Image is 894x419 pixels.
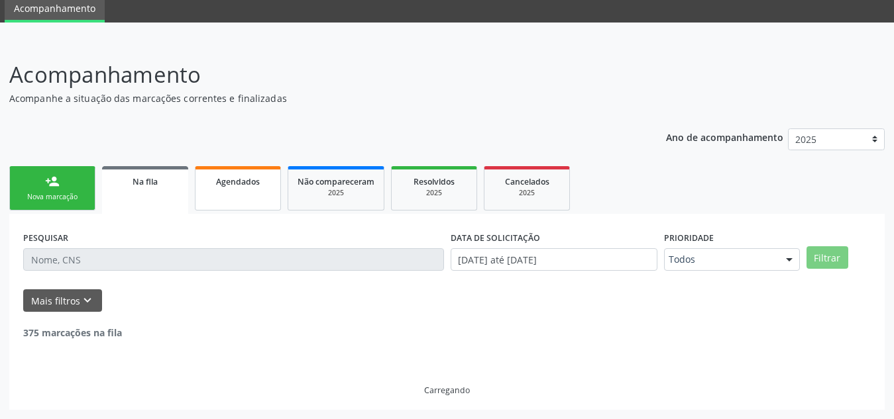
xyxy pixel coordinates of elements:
button: Filtrar [807,246,848,269]
p: Ano de acompanhamento [666,128,783,145]
button: Mais filtroskeyboard_arrow_down [23,289,102,312]
p: Acompanhe a situação das marcações correntes e finalizadas [9,91,622,105]
div: 2025 [298,188,374,198]
label: Prioridade [664,228,714,248]
div: 2025 [401,188,467,198]
span: Resolvidos [414,176,455,187]
label: PESQUISAR [23,228,68,248]
div: 2025 [494,188,560,198]
div: Carregando [424,385,470,396]
input: Selecione um intervalo [451,248,657,271]
strong: 375 marcações na fila [23,326,122,339]
input: Nome, CNS [23,248,444,271]
span: Todos [669,253,773,266]
div: Nova marcação [19,192,85,202]
span: Na fila [133,176,158,187]
span: Agendados [216,176,260,187]
span: Cancelados [505,176,549,187]
i: keyboard_arrow_down [80,293,95,308]
div: person_add [45,174,60,189]
label: DATA DE SOLICITAÇÃO [451,228,540,248]
p: Acompanhamento [9,58,622,91]
span: Não compareceram [298,176,374,187]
